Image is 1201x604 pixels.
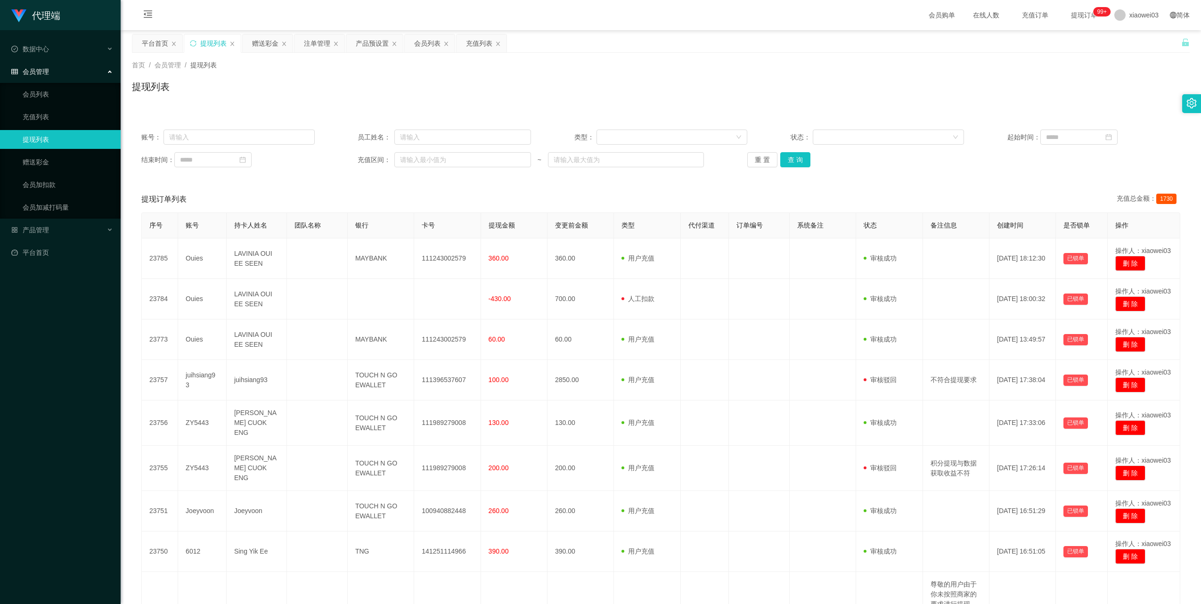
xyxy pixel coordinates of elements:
td: TOUCH N GO EWALLET [348,446,414,491]
span: 充值订单 [1017,12,1053,18]
span: 260.00 [489,507,509,514]
span: 创建时间 [997,221,1023,229]
td: 111243002579 [414,319,481,360]
button: 删 除 [1115,420,1145,435]
button: 删 除 [1115,377,1145,392]
td: 100940882448 [414,491,481,531]
input: 请输入 [163,130,315,145]
span: 操作人：xiaowei03 [1115,411,1171,419]
i: 图标: check-circle-o [11,46,18,52]
td: 23784 [142,279,178,319]
div: 产品预设置 [356,34,389,52]
span: 账号： [141,132,163,142]
td: Ouies [178,238,227,279]
span: 用户充值 [621,376,654,384]
td: LAVINIA OUI EE SEEN [227,279,287,319]
span: 用户充值 [621,254,654,262]
span: 审核成功 [864,295,897,302]
span: 序号 [149,221,163,229]
div: 赠送彩金 [252,34,278,52]
span: 操作人：xiaowei03 [1115,287,1171,295]
td: 111989279008 [414,400,481,446]
td: [DATE] 17:33:06 [989,400,1056,446]
td: TOUCH N GO EWALLET [348,491,414,531]
span: / [185,61,187,69]
a: 代理端 [11,11,60,19]
td: ZY5443 [178,400,227,446]
span: 操作人：xiaowei03 [1115,540,1171,547]
i: 图标: close [392,41,397,47]
button: 删 除 [1115,465,1145,481]
td: [PERSON_NAME] CUOK ENG [227,400,287,446]
span: 操作人：xiaowei03 [1115,368,1171,376]
i: 图标: calendar [1105,134,1112,140]
button: 已锁单 [1063,506,1088,517]
span: 起始时间： [1007,132,1040,142]
span: ~ [531,155,548,165]
span: 订单编号 [736,221,763,229]
span: 390.00 [489,547,509,555]
a: 会员列表 [23,85,113,104]
td: [DATE] 17:38:04 [989,360,1056,400]
input: 请输入 [394,130,531,145]
td: Ouies [178,279,227,319]
td: Joeyvoon [178,491,227,531]
button: 删 除 [1115,296,1145,311]
td: TNG [348,531,414,572]
span: 提现订单 [1066,12,1102,18]
span: 操作 [1115,221,1128,229]
td: 2850.00 [547,360,614,400]
sup: 1208 [1094,7,1111,16]
span: 银行 [355,221,368,229]
td: 390.00 [547,531,614,572]
i: 图标: unlock [1181,38,1190,47]
td: [PERSON_NAME] CUOK ENG [227,446,287,491]
td: Sing Yik Ee [227,531,287,572]
button: 已锁单 [1063,253,1088,264]
td: TOUCH N GO EWALLET [348,400,414,446]
span: 团队名称 [294,221,321,229]
td: 360.00 [547,238,614,279]
i: 图标: close [229,41,235,47]
span: 用户充值 [621,464,654,472]
i: 图标: setting [1186,98,1197,108]
span: 首页 [132,61,145,69]
h1: 提现列表 [132,80,170,94]
td: LAVINIA OUI EE SEEN [227,238,287,279]
span: 130.00 [489,419,509,426]
td: 积分提现与数据获取收益不符 [923,446,989,491]
span: 审核成功 [864,547,897,555]
button: 已锁单 [1063,463,1088,474]
span: 会员管理 [155,61,181,69]
span: 360.00 [489,254,509,262]
span: 卡号 [422,221,435,229]
td: [DATE] 16:51:29 [989,491,1056,531]
button: 已锁单 [1063,294,1088,305]
i: 图标: close [171,41,177,47]
a: 会员加扣款 [23,175,113,194]
i: 图标: down [953,134,958,141]
i: 图标: sync [190,40,196,47]
td: 260.00 [547,491,614,531]
span: 操作人：xiaowei03 [1115,457,1171,464]
span: 在线人数 [968,12,1004,18]
span: 结束时间： [141,155,174,165]
i: 图标: appstore-o [11,227,18,233]
td: 23756 [142,400,178,446]
td: [DATE] 18:00:32 [989,279,1056,319]
span: 用户充值 [621,335,654,343]
span: 审核驳回 [864,464,897,472]
td: MAYBANK [348,319,414,360]
i: 图标: close [495,41,501,47]
td: 200.00 [547,446,614,491]
td: 23750 [142,531,178,572]
button: 已锁单 [1063,375,1088,386]
td: 111243002579 [414,238,481,279]
button: 删 除 [1115,337,1145,352]
span: 持卡人姓名 [234,221,267,229]
span: 用户充值 [621,547,654,555]
td: [DATE] 18:12:30 [989,238,1056,279]
a: 充值列表 [23,107,113,126]
button: 重 置 [747,152,777,167]
button: 已锁单 [1063,334,1088,345]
